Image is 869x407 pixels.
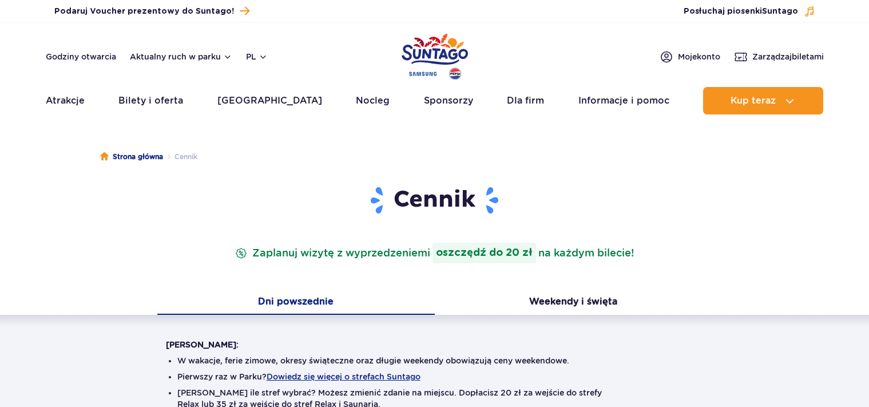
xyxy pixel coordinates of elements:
[166,185,704,215] h1: Cennik
[424,87,473,114] a: Sponsorzy
[356,87,390,114] a: Nocleg
[507,87,544,114] a: Dla firm
[54,6,234,17] span: Podaruj Voucher prezentowy do Suntago!
[163,151,197,163] li: Cennik
[246,51,268,62] button: pl
[157,291,435,315] button: Dni powszednie
[267,372,420,381] button: Dowiedz się więcej o strefach Suntago
[762,7,798,15] span: Suntago
[684,6,798,17] span: Posłuchaj piosenki
[46,51,116,62] a: Godziny otwarcia
[678,51,720,62] span: Moje konto
[703,87,823,114] button: Kup teraz
[130,52,232,61] button: Aktualny ruch w parku
[752,51,824,62] span: Zarządzaj biletami
[684,6,815,17] button: Posłuchaj piosenkiSuntago
[100,151,163,163] a: Strona główna
[233,243,636,263] p: Zaplanuj wizytę z wyprzedzeniem na każdym bilecie!
[177,355,692,366] li: W wakacje, ferie zimowe, okresy świąteczne oraz długie weekendy obowiązują ceny weekendowe.
[46,87,85,114] a: Atrakcje
[660,50,720,64] a: Mojekonto
[731,96,776,106] span: Kup teraz
[177,371,692,382] li: Pierwszy raz w Parku?
[402,29,468,81] a: Park of Poland
[54,3,249,19] a: Podaruj Voucher prezentowy do Suntago!
[578,87,669,114] a: Informacje i pomoc
[435,291,712,315] button: Weekendy i święta
[166,340,239,349] strong: [PERSON_NAME]:
[432,243,536,263] strong: oszczędź do 20 zł
[118,87,183,114] a: Bilety i oferta
[734,50,824,64] a: Zarządzajbiletami
[217,87,322,114] a: [GEOGRAPHIC_DATA]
